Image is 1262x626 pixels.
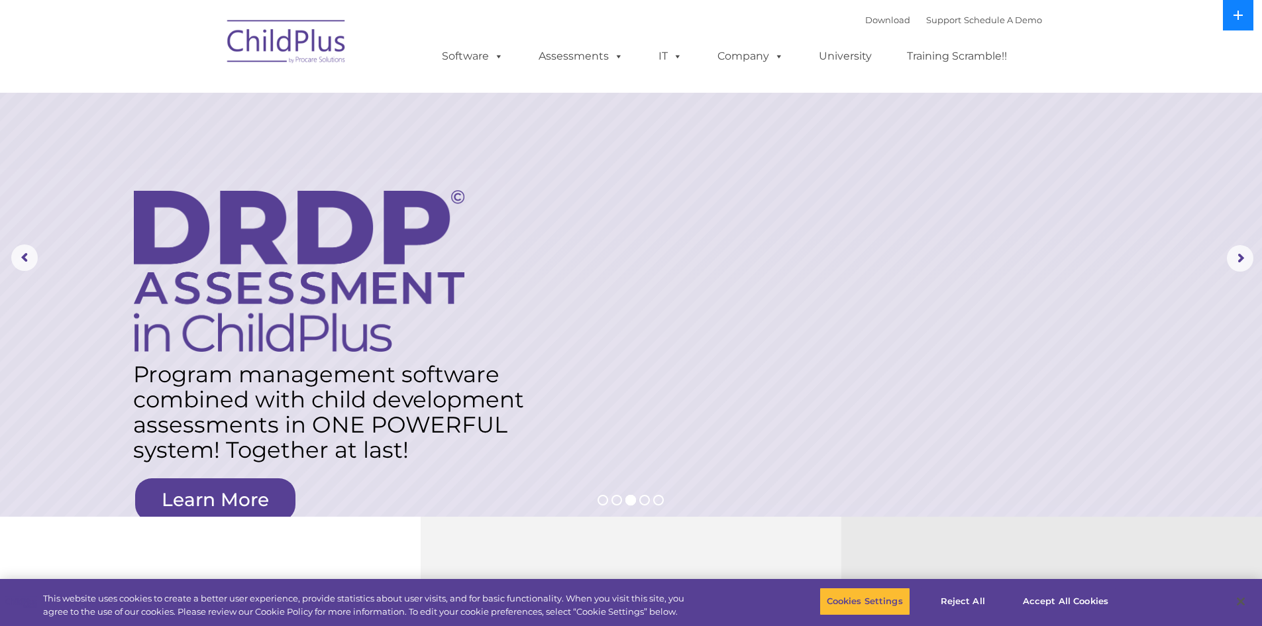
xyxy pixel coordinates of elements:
[135,478,295,521] a: Learn More
[184,142,240,152] span: Phone number
[1226,587,1255,616] button: Close
[184,87,225,97] span: Last name
[819,588,910,615] button: Cookies Settings
[1016,588,1116,615] button: Accept All Cookies
[926,15,961,25] a: Support
[921,588,1004,615] button: Reject All
[964,15,1042,25] a: Schedule A Demo
[221,11,353,77] img: ChildPlus by Procare Solutions
[429,43,517,70] a: Software
[894,43,1020,70] a: Training Scramble!!
[704,43,797,70] a: Company
[645,43,696,70] a: IT
[806,43,885,70] a: University
[134,190,464,352] img: DRDP Assessment in ChildPlus
[865,15,910,25] a: Download
[133,362,537,462] rs-layer: Program management software combined with child development assessments in ONE POWERFUL system! T...
[43,592,694,618] div: This website uses cookies to create a better user experience, provide statistics about user visit...
[525,43,637,70] a: Assessments
[865,15,1042,25] font: |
